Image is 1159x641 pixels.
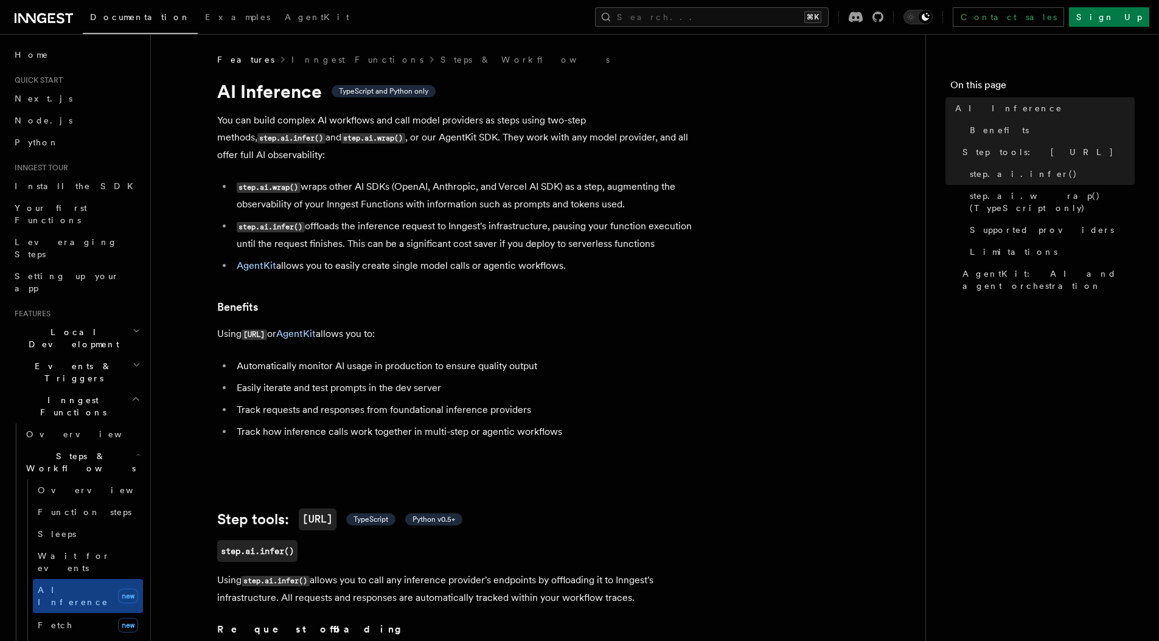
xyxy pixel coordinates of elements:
[237,260,276,271] a: AgentKit
[257,133,325,144] code: step.ai.infer()
[903,10,933,24] button: Toggle dark mode
[950,97,1135,119] a: AI Inference
[440,54,610,66] a: Steps & Workflows
[958,263,1135,297] a: AgentKit: AI and agent orchestration
[595,7,829,27] button: Search...⌘K
[970,190,1135,214] span: step.ai.wrap() (TypeScript only)
[38,507,131,517] span: Function steps
[10,163,68,173] span: Inngest tour
[233,379,704,397] li: Easily iterate and test prompts in the dev server
[285,12,349,22] span: AgentKit
[10,109,143,131] a: Node.js
[33,613,143,637] a: Fetchnew
[10,326,133,350] span: Local Development
[299,508,336,530] code: [URL]
[10,88,143,109] a: Next.js
[217,623,410,635] strong: Request offloading
[38,620,73,630] span: Fetch
[10,389,143,423] button: Inngest Functions
[10,175,143,197] a: Install the SDK
[970,124,1029,136] span: Benefits
[970,246,1057,258] span: Limitations
[10,44,143,66] a: Home
[242,576,310,586] code: step.ai.infer()
[217,112,704,164] p: You can build complex AI workflows and call model providers as steps using two-step methods, and ...
[217,572,704,606] p: Using allows you to call any inference provider's endpoints by offloading it to Inngest's infrast...
[339,86,428,96] span: TypeScript and Python only
[118,589,138,603] span: new
[10,355,143,389] button: Events & Triggers
[965,163,1135,185] a: step.ai.infer()
[233,178,704,213] li: wraps other AI SDKs (OpenAI, Anthropic, and Vercel AI SDK) as a step, augmenting the observabilit...
[38,485,163,495] span: Overview
[237,222,305,232] code: step.ai.infer()
[233,218,704,252] li: offloads the inference request to Inngest's infrastructure, pausing your function execution until...
[217,299,258,316] a: Benefits
[21,450,136,474] span: Steps & Workflows
[970,224,1114,236] span: Supported providers
[804,11,821,23] kbd: ⌘K
[341,133,405,144] code: step.ai.wrap()
[90,12,190,22] span: Documentation
[33,579,143,613] a: AI Inferencenew
[962,146,1114,158] span: Step tools: [URL]
[26,429,151,439] span: Overview
[33,523,143,545] a: Sleeps
[198,4,277,33] a: Examples
[33,479,143,501] a: Overview
[291,54,423,66] a: Inngest Functions
[38,529,76,539] span: Sleeps
[953,7,1064,27] a: Contact sales
[10,197,143,231] a: Your first Functions
[950,78,1135,97] h4: On this page
[10,75,63,85] span: Quick start
[15,237,117,259] span: Leveraging Steps
[15,203,87,225] span: Your first Functions
[242,330,267,340] code: [URL]
[217,540,298,562] a: step.ai.infer()
[958,141,1135,163] a: Step tools: [URL]
[233,358,704,375] li: Automatically monitor AI usage in production to ensure quality output
[217,54,274,66] span: Features
[21,423,143,445] a: Overview
[955,102,1062,114] span: AI Inference
[217,325,704,343] p: Using or allows you to:
[10,265,143,299] a: Setting up your app
[15,94,72,103] span: Next.js
[962,268,1135,292] span: AgentKit: AI and agent orchestration
[353,515,388,524] span: TypeScript
[1069,7,1149,27] a: Sign Up
[965,219,1135,241] a: Supported providers
[237,182,301,193] code: step.ai.wrap()
[233,423,704,440] li: Track how inference calls work together in multi-step or agentic workflows
[970,168,1077,180] span: step.ai.infer()
[38,585,108,607] span: AI Inference
[10,131,143,153] a: Python
[412,515,455,524] span: Python v0.5+
[233,257,704,274] li: allows you to easily create single model calls or agentic workflows.
[277,4,357,33] a: AgentKit
[965,119,1135,141] a: Benefits
[38,551,110,573] span: Wait for events
[10,231,143,265] a: Leveraging Steps
[33,545,143,579] a: Wait for events
[118,618,138,632] span: new
[10,394,131,418] span: Inngest Functions
[33,501,143,523] a: Function steps
[15,49,49,61] span: Home
[217,80,704,102] h1: AI Inference
[10,360,133,384] span: Events & Triggers
[15,271,119,293] span: Setting up your app
[83,4,198,34] a: Documentation
[965,185,1135,219] a: step.ai.wrap() (TypeScript only)
[15,181,141,191] span: Install the SDK
[15,116,72,125] span: Node.js
[15,137,59,147] span: Python
[10,309,50,319] span: Features
[217,508,462,530] a: Step tools:[URL] TypeScript Python v0.5+
[233,401,704,418] li: Track requests and responses from foundational inference providers
[965,241,1135,263] a: Limitations
[21,445,143,479] button: Steps & Workflows
[10,321,143,355] button: Local Development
